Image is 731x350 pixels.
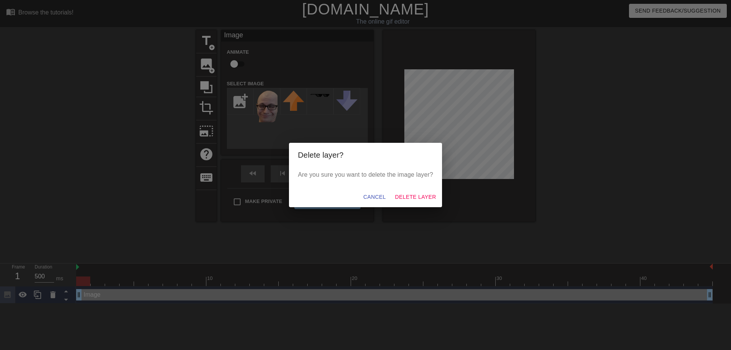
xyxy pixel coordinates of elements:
[392,190,439,204] button: Delete Layer
[395,192,436,202] span: Delete Layer
[360,190,389,204] button: Cancel
[298,149,433,161] h2: Delete layer?
[298,170,433,179] p: Are you sure you want to delete the image layer?
[363,192,386,202] span: Cancel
